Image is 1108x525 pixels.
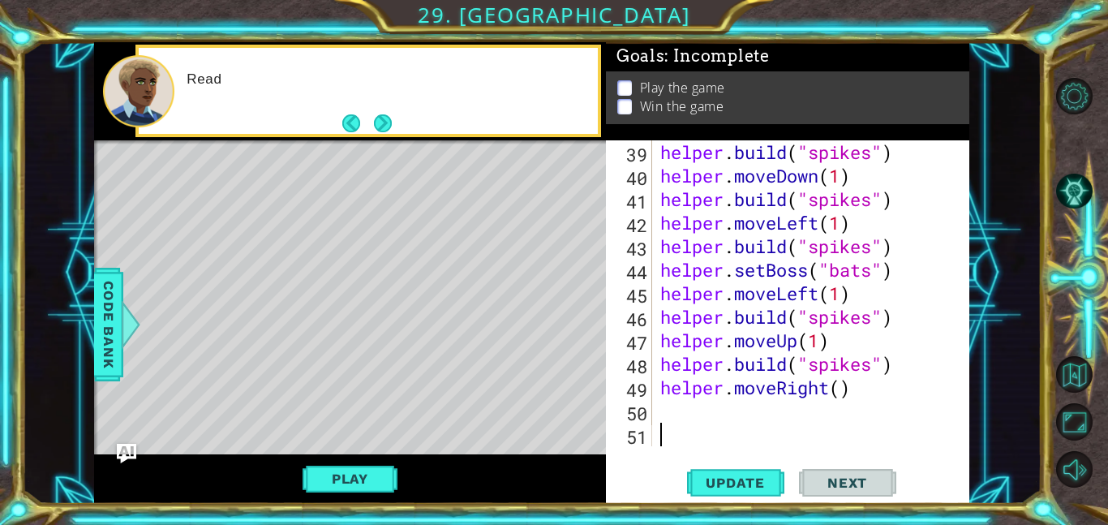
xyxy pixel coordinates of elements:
button: Maximize Browser [1056,403,1093,440]
div: 46 [609,308,652,331]
div: 39 [609,143,652,166]
p: Play the game [640,79,725,97]
div: 43 [609,237,652,260]
button: Back [342,114,374,132]
span: Code Bank [96,275,122,374]
button: Mute [1056,451,1093,488]
div: 42 [609,213,652,237]
p: Read [187,71,586,88]
button: Ask AI [117,444,136,463]
a: Back to Map [1059,351,1108,398]
button: Level Options [1056,78,1093,114]
div: 41 [609,190,652,213]
div: 45 [609,284,652,308]
button: Update [687,464,784,501]
div: 40 [609,166,652,190]
button: Next [374,114,392,132]
div: 51 [609,425,652,449]
span: Next [811,475,883,491]
span: Update [689,475,781,491]
div: 48 [609,355,652,378]
span: Goals [616,46,770,67]
div: 47 [609,331,652,355]
p: Win the game [640,97,724,115]
button: Next [799,464,896,501]
button: AI Hint [1056,173,1093,209]
div: 49 [609,378,652,402]
div: 50 [609,402,652,425]
span: : Incomplete [664,46,769,66]
button: Play [303,463,397,494]
div: 44 [609,260,652,284]
button: Back to Map [1056,356,1093,393]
